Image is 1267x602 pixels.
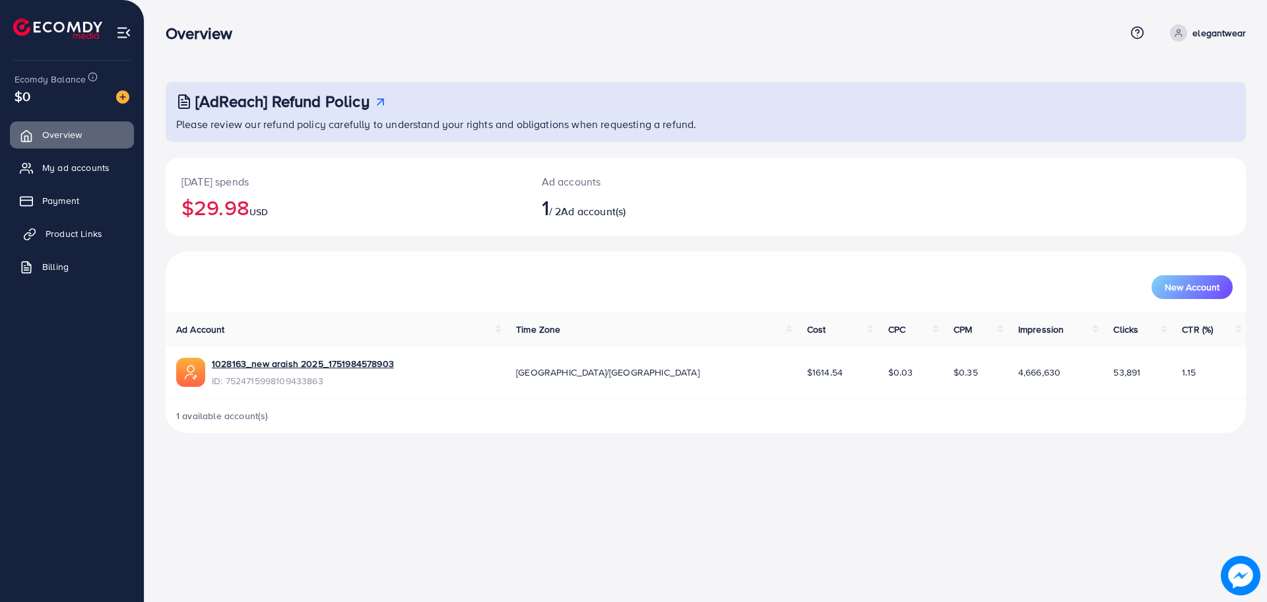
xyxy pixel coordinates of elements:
span: My ad accounts [42,161,110,174]
span: $0.03 [888,366,913,379]
h2: $29.98 [181,195,510,220]
h3: Overview [166,24,243,43]
a: Product Links [10,220,134,247]
span: New Account [1165,283,1219,292]
img: logo [13,18,102,39]
img: image [1221,556,1260,595]
span: $0 [15,86,30,106]
span: Clicks [1113,323,1138,336]
span: Billing [42,260,69,273]
span: Cost [807,323,826,336]
span: $1614.54 [807,366,843,379]
img: image [116,90,129,104]
img: menu [116,25,131,40]
p: Ad accounts [542,174,780,189]
a: My ad accounts [10,154,134,181]
span: Time Zone [516,323,560,336]
a: elegantwear [1165,24,1246,42]
span: 1 available account(s) [176,409,269,422]
span: USD [249,205,268,218]
h3: [AdReach] Refund Policy [195,92,370,111]
span: ID: 7524715998109433863 [212,374,394,387]
span: Impression [1018,323,1064,336]
span: Ecomdy Balance [15,73,86,86]
p: elegantwear [1192,25,1246,41]
a: 1028163_new araish 2025_1751984578903 [212,357,394,370]
a: Overview [10,121,134,148]
span: Product Links [46,227,102,240]
p: [DATE] spends [181,174,510,189]
span: 4,666,630 [1018,366,1060,379]
span: CTR (%) [1182,323,1213,336]
span: 53,891 [1113,366,1140,379]
span: CPC [888,323,905,336]
span: CPM [954,323,972,336]
span: [GEOGRAPHIC_DATA]/[GEOGRAPHIC_DATA] [516,366,699,379]
a: Payment [10,187,134,214]
span: 1.15 [1182,366,1196,379]
h2: / 2 [542,195,780,220]
span: Ad Account [176,323,225,336]
p: Please review our refund policy carefully to understand your rights and obligations when requesti... [176,116,1238,132]
button: New Account [1152,275,1233,299]
span: 1 [542,192,549,222]
span: Ad account(s) [561,204,626,218]
span: $0.35 [954,366,978,379]
span: Payment [42,194,79,207]
a: Billing [10,253,134,280]
img: ic-ads-acc.e4c84228.svg [176,358,205,387]
span: Overview [42,128,82,141]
